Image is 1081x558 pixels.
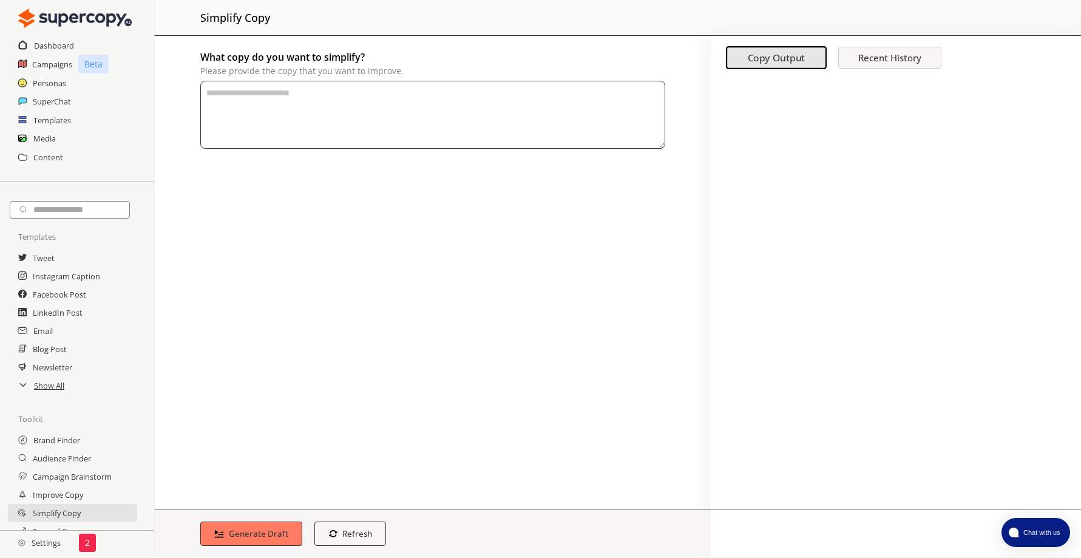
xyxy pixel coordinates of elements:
button: Recent History [838,47,941,69]
a: Tweet [33,249,55,267]
a: Campaigns [32,55,72,73]
a: Facebook Post [33,285,86,304]
b: Recent History [858,52,921,64]
a: Audience Finder [33,449,91,468]
a: Simplify Copy [33,504,81,522]
a: Templates [33,111,71,129]
a: Newsletter [33,358,72,376]
a: Expand Copy [33,522,80,540]
a: Content [33,148,63,166]
a: Dashboard [34,36,74,55]
a: Email [33,322,53,340]
textarea: originalCopy-textarea [200,81,665,149]
span: Chat with us [1018,528,1063,537]
p: Please provide the copy that you want to improve. [200,66,665,76]
img: Close [18,539,25,546]
img: Close [18,6,132,30]
a: Campaign Brainstorm [33,468,112,486]
a: LinkedIn Post [33,304,83,322]
a: Instagram Caption [33,267,100,285]
a: Improve Copy [33,486,83,504]
a: Media [33,129,56,148]
b: Generate Draft [229,528,288,539]
a: Personas [33,74,66,92]
h2: simplify copy [200,6,270,29]
b: Refresh [342,528,372,539]
button: atlas-launcher [1001,518,1070,547]
a: Blog Post [33,340,67,358]
p: 2 [85,538,90,548]
a: Brand Finder [33,431,80,449]
button: Copy Output [726,47,827,70]
button: Generate Draft [200,522,302,546]
p: Beta [78,55,109,73]
button: Refresh [314,522,387,546]
h2: What copy do you want to simplify? [200,48,665,66]
a: SuperChat [33,92,71,111]
a: Show All [34,376,64,395]
b: Copy Output [747,52,805,64]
